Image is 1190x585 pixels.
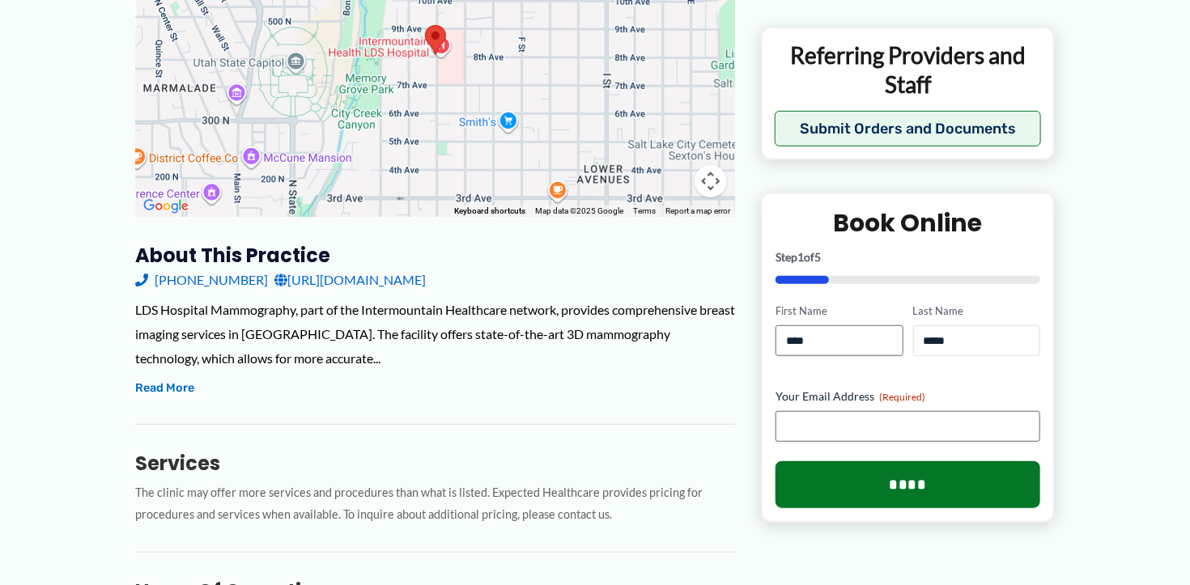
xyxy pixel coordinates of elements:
[776,207,1040,239] h2: Book Online
[135,451,735,476] h3: Services
[139,196,193,217] a: Open this area in Google Maps (opens a new window)
[274,268,426,292] a: [URL][DOMAIN_NAME]
[665,206,730,215] a: Report a map error
[776,303,903,319] label: First Name
[454,206,525,217] button: Keyboard shortcuts
[879,390,925,402] span: (Required)
[135,298,735,370] div: LDS Hospital Mammography, part of the Intermountain Healthcare network, provides comprehensive br...
[135,268,268,292] a: [PHONE_NUMBER]
[135,482,735,526] p: The clinic may offer more services and procedures than what is listed. Expected Healthcare provid...
[535,206,623,215] span: Map data ©2025 Google
[797,250,804,264] span: 1
[139,196,193,217] img: Google
[135,379,194,398] button: Read More
[633,206,656,215] a: Terms (opens in new tab)
[775,40,1041,99] p: Referring Providers and Staff
[135,243,735,268] h3: About this practice
[775,111,1041,146] button: Submit Orders and Documents
[776,252,1040,263] p: Step of
[913,303,1040,319] label: Last Name
[814,250,821,264] span: 5
[695,165,727,197] button: Map camera controls
[776,388,1040,404] label: Your Email Address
